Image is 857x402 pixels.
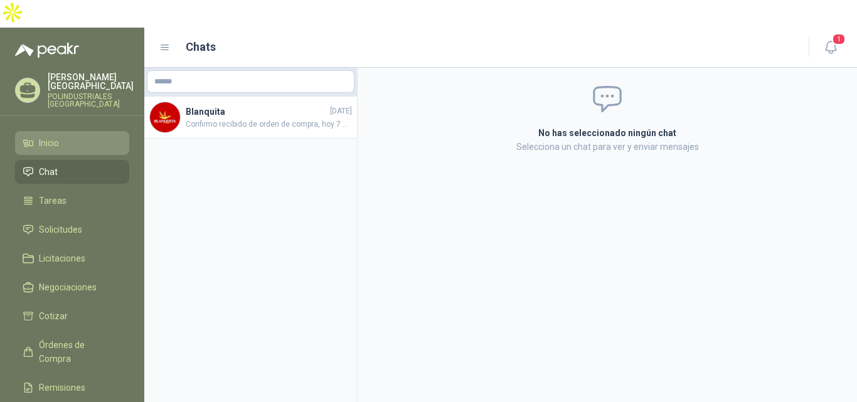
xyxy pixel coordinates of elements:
[39,165,58,179] span: Chat
[186,105,327,119] h4: Blanquita
[819,36,842,59] button: 1
[15,246,129,270] a: Licitaciones
[39,381,85,394] span: Remisiones
[15,218,129,241] a: Solicitudes
[39,136,59,150] span: Inicio
[15,376,129,399] a: Remisiones
[15,43,79,58] img: Logo peakr
[144,97,357,139] a: Company LogoBlanquita[DATE]Confirmo recibido de orden de compra, hoy 7 de junio se despacha factu...
[15,189,129,213] a: Tareas
[39,223,82,236] span: Solicitudes
[150,102,180,132] img: Company Logo
[39,194,67,208] span: Tareas
[15,275,129,299] a: Negociaciones
[15,304,129,328] a: Cotizar
[186,119,352,130] span: Confirmo recibido de orden de compra, hoy 7 de junio se despacha facturado el pedido a la direcci...
[39,280,97,294] span: Negociaciones
[388,140,826,154] p: Selecciona un chat para ver y enviar mensajes
[48,93,134,108] p: POLINDUSTRIALES [GEOGRAPHIC_DATA]
[48,73,134,90] p: [PERSON_NAME] [GEOGRAPHIC_DATA]
[388,126,826,140] h2: No has seleccionado ningún chat
[15,131,129,155] a: Inicio
[330,105,352,117] span: [DATE]
[15,160,129,184] a: Chat
[39,338,117,366] span: Órdenes de Compra
[39,309,68,323] span: Cotizar
[186,38,216,56] h1: Chats
[15,333,129,371] a: Órdenes de Compra
[39,251,85,265] span: Licitaciones
[832,33,846,45] span: 1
